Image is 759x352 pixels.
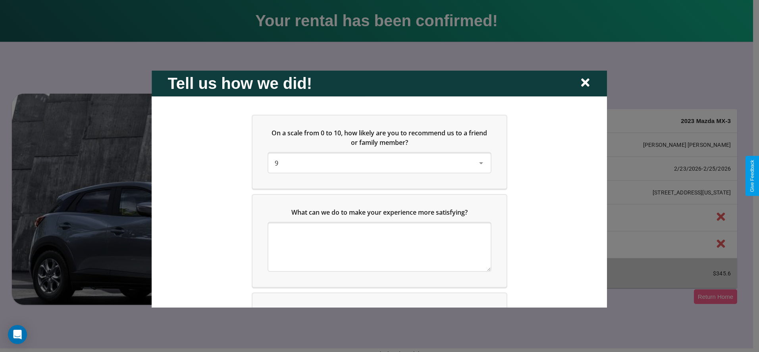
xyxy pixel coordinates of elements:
[8,325,27,344] div: Open Intercom Messenger
[168,74,312,92] h2: Tell us how we did!
[268,153,491,172] div: On a scale from 0 to 10, how likely are you to recommend us to a friend or family member?
[276,306,478,315] span: Which of the following features do you value the most in a vehicle?
[275,158,278,167] span: 9
[272,128,489,146] span: On a scale from 0 to 10, how likely are you to recommend us to a friend or family member?
[268,128,491,147] h5: On a scale from 0 to 10, how likely are you to recommend us to a friend or family member?
[749,160,755,192] div: Give Feedback
[252,115,507,188] div: On a scale from 0 to 10, how likely are you to recommend us to a friend or family member?
[291,208,468,216] span: What can we do to make your experience more satisfying?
